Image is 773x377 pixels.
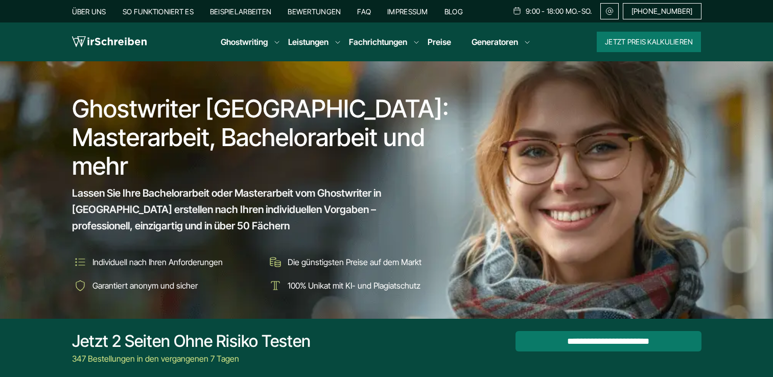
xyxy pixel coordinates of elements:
[444,7,463,16] a: Blog
[72,352,311,365] div: 347 Bestellungen in den vergangenen 7 Tagen
[72,185,437,234] span: Lassen Sie Ihre Bachelorarbeit oder Masterarbeit vom Ghostwriter in [GEOGRAPHIC_DATA] erstellen n...
[288,7,341,16] a: Bewertungen
[72,277,88,294] img: Garantiert anonym und sicher
[210,7,271,16] a: Beispielarbeiten
[72,331,311,351] div: Jetzt 2 Seiten ohne Risiko testen
[221,36,268,48] a: Ghostwriting
[605,7,614,15] img: Email
[72,254,88,270] img: Individuell nach Ihren Anforderungen
[72,254,260,270] li: Individuell nach Ihren Anforderungen
[623,3,701,19] a: [PHONE_NUMBER]
[597,32,701,52] button: Jetzt Preis kalkulieren
[428,37,451,47] a: Preise
[267,277,455,294] li: 100% Unikat mit KI- und Plagiatschutz
[472,36,518,48] a: Generatoren
[357,7,371,16] a: FAQ
[72,34,147,50] img: logo wirschreiben
[123,7,194,16] a: So funktioniert es
[267,254,284,270] img: Die günstigsten Preise auf dem Markt
[72,277,260,294] li: Garantiert anonym und sicher
[387,7,428,16] a: Impressum
[267,254,455,270] li: Die günstigsten Preise auf dem Markt
[72,7,106,16] a: Über uns
[349,36,407,48] a: Fachrichtungen
[512,7,522,15] img: Schedule
[72,95,456,180] h1: Ghostwriter [GEOGRAPHIC_DATA]: Masterarbeit, Bachelorarbeit und mehr
[288,36,329,48] a: Leistungen
[526,7,592,15] span: 9:00 - 18:00 Mo.-So.
[631,7,693,15] span: [PHONE_NUMBER]
[267,277,284,294] img: 100% Unikat mit KI- und Plagiatschutz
